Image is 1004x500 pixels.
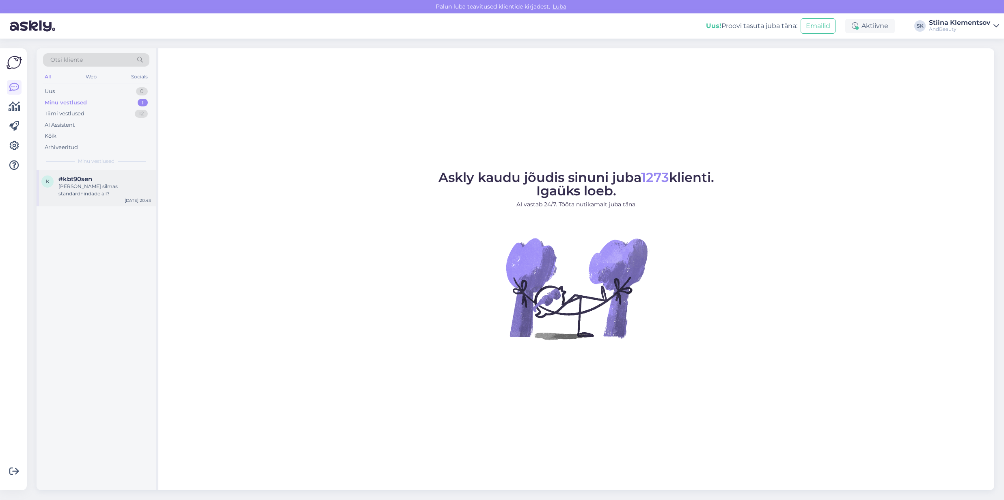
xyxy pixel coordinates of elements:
[138,99,148,107] div: 1
[45,121,75,129] div: AI Assistent
[929,19,990,26] div: Stiina Klementsov
[503,215,650,361] img: No Chat active
[845,19,895,33] div: Aktiivne
[136,87,148,95] div: 0
[801,18,836,34] button: Emailid
[45,99,87,107] div: Minu vestlused
[125,197,151,203] div: [DATE] 20:43
[45,132,56,140] div: Kõik
[438,169,714,199] span: Askly kaudu jõudis sinuni juba klienti. Igaüks loeb.
[45,143,78,152] div: Arhiveeritud
[135,110,148,118] div: 12
[78,158,114,165] span: Minu vestlused
[6,55,22,70] img: Askly Logo
[929,26,990,32] div: AndBeauty
[641,169,669,185] span: 1273
[50,56,83,64] span: Otsi kliente
[929,19,999,32] a: Stiina KlementsovAndBeauty
[45,87,55,95] div: Uus
[45,110,84,118] div: Tiimi vestlused
[706,21,797,31] div: Proovi tasuta juba täna:
[84,71,98,82] div: Web
[438,200,714,209] p: AI vastab 24/7. Tööta nutikamalt juba täna.
[43,71,52,82] div: All
[130,71,149,82] div: Socials
[706,22,721,30] b: Uus!
[914,20,926,32] div: SK
[550,3,569,10] span: Luba
[58,183,151,197] div: [PERSON_NAME] silmas standardhindade all?
[46,178,50,184] span: k
[58,175,92,183] span: #kbt90sen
